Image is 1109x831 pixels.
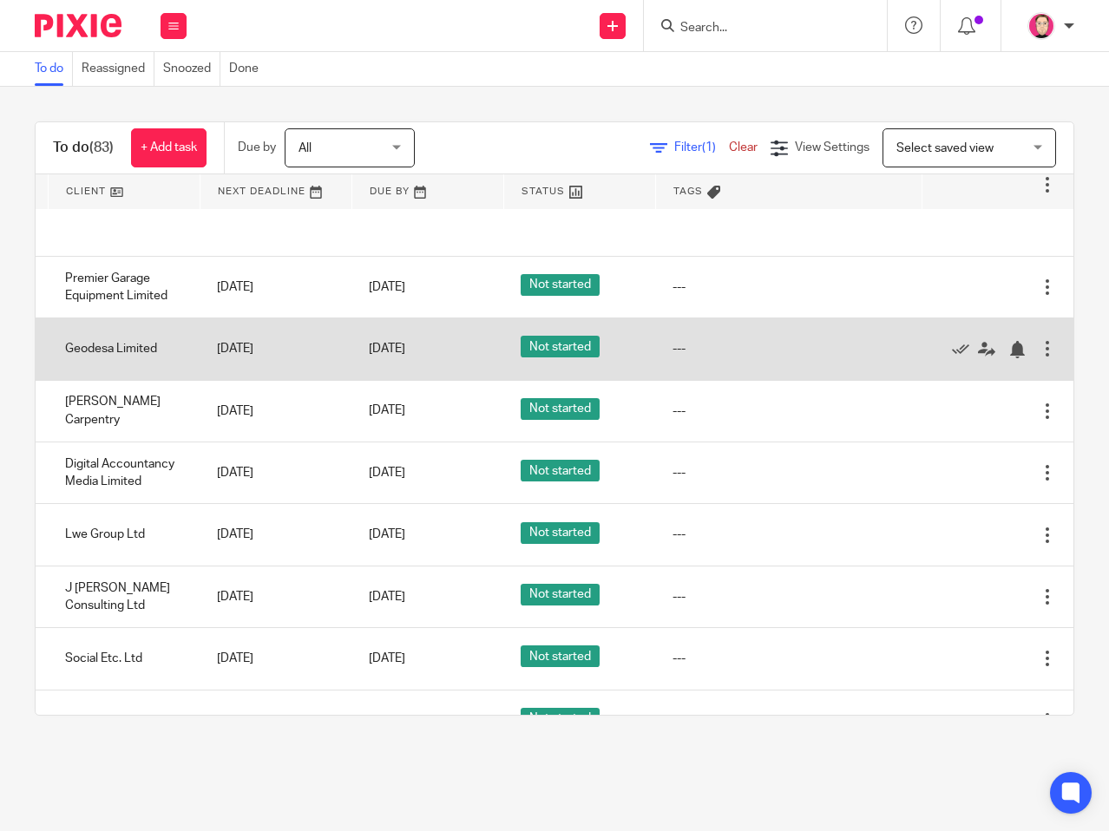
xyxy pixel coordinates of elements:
[673,588,904,605] div: ---
[369,405,405,417] span: [DATE]
[896,142,994,154] span: Select saved view
[521,584,600,605] span: Not started
[48,504,200,566] td: Lwe Group Ltd
[200,566,351,627] td: [DATE]
[200,380,351,442] td: [DATE]
[229,52,267,86] a: Done
[48,256,200,317] td: Premier Garage Equipment Limited
[673,650,904,667] div: ---
[729,141,758,154] a: Clear
[369,652,405,664] span: [DATE]
[89,141,114,154] span: (83)
[679,21,835,36] input: Search
[521,274,600,296] span: Not started
[200,256,351,317] td: [DATE]
[163,52,220,86] a: Snoozed
[299,142,312,154] span: All
[35,14,121,37] img: Pixie
[238,139,276,156] p: Due by
[673,526,904,543] div: ---
[521,336,600,357] span: Not started
[674,141,729,154] span: Filter
[673,340,904,357] div: ---
[673,712,904,730] div: ---
[521,708,600,730] span: Not started
[48,442,200,503] td: Digital Accountancy Media Limited
[369,591,405,603] span: [DATE]
[48,318,200,380] td: Geodesa Limited
[48,628,200,690] td: Social Etc. Ltd
[369,467,405,479] span: [DATE]
[521,460,600,481] span: Not started
[673,186,703,196] span: Tags
[35,52,73,86] a: To do
[1027,12,1055,40] img: Bradley%20-%20Pink.png
[673,402,904,420] div: ---
[200,318,351,380] td: [DATE]
[200,442,351,503] td: [DATE]
[673,278,904,296] div: ---
[369,343,405,355] span: [DATE]
[200,628,351,690] td: [DATE]
[82,52,154,86] a: Reassigned
[53,139,114,157] h1: To do
[673,464,904,481] div: ---
[795,141,869,154] span: View Settings
[48,690,200,751] td: Track Zero Labs Ltd
[200,504,351,566] td: [DATE]
[48,566,200,627] td: J [PERSON_NAME] Consulting Ltd
[521,645,600,667] span: Not started
[369,281,405,293] span: [DATE]
[521,522,600,544] span: Not started
[48,380,200,442] td: [PERSON_NAME] Carpentry
[521,398,600,420] span: Not started
[369,529,405,541] span: [DATE]
[200,690,351,751] td: [DATE]
[952,340,978,357] a: Mark as done
[702,141,716,154] span: (1)
[131,128,207,167] a: + Add task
